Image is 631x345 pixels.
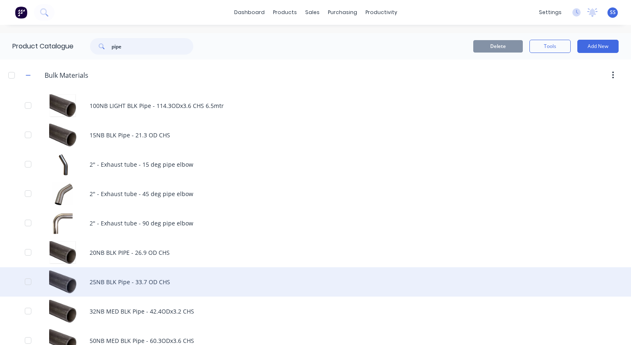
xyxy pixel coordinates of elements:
[111,38,193,55] input: Search...
[361,6,401,19] div: productivity
[269,6,301,19] div: products
[610,9,616,16] span: SS
[15,6,27,19] img: Factory
[230,6,269,19] a: dashboard
[473,40,523,53] button: Delete
[324,6,361,19] div: purchasing
[301,6,324,19] div: sales
[535,6,566,19] div: settings
[577,40,619,53] button: Add New
[529,40,571,53] button: Tools
[45,70,142,80] input: Enter category name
